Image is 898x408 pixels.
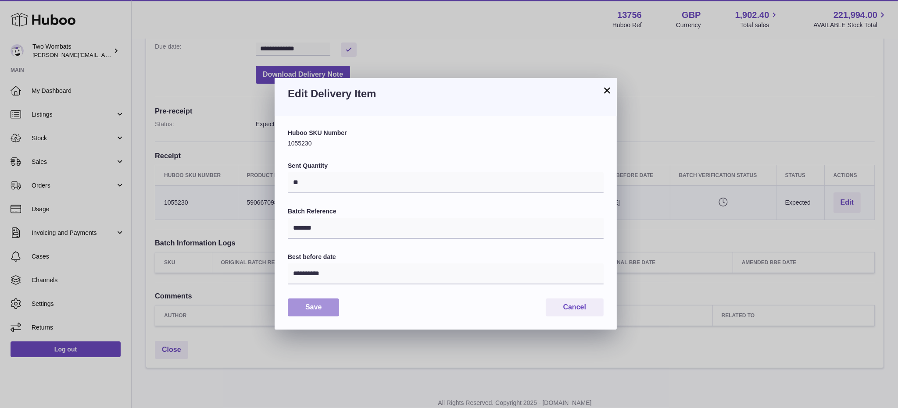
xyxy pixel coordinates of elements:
label: Best before date [288,253,604,261]
div: 1055230 [288,129,604,148]
button: Cancel [546,298,604,316]
label: Sent Quantity [288,162,604,170]
h3: Edit Delivery Item [288,87,604,101]
label: Huboo SKU Number [288,129,604,137]
button: Save [288,298,339,316]
button: × [602,85,612,96]
label: Batch Reference [288,207,604,216]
